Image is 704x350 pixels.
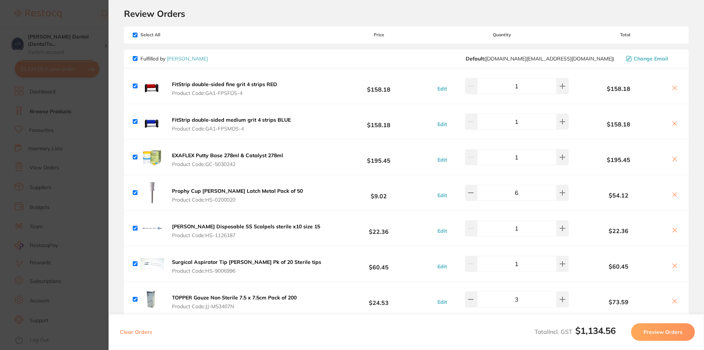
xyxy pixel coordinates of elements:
b: $22.36 [324,221,433,235]
button: Edit [435,263,449,270]
span: Product Code: JJ-M53407N [172,303,297,309]
img: eHBza2Z4Mg [140,252,164,276]
b: $73.59 [571,299,667,305]
b: $158.18 [324,115,433,128]
span: Change Email [634,56,668,62]
b: Prophy Cup [PERSON_NAME] Latch Metal Pack of 50 [172,188,303,194]
b: [PERSON_NAME] Disposable SS Scalpels sterile x10 size 15 [172,223,320,230]
b: TOPPER Gauze Non Sterile 7.5 x 7.5cm Pack of 200 [172,294,297,301]
span: customer.care@henryschein.com.au [466,56,614,62]
b: FitStrip double-sided fine grit 4 strips RED [172,81,277,88]
img: cjNucmJqYg [140,181,164,205]
span: Product Code: HS-9006996 [172,268,321,274]
span: Product Code: GA1-FPSFDS-4 [172,90,277,96]
a: [PERSON_NAME] [167,55,208,62]
button: Edit [435,192,449,199]
button: Edit [435,85,449,92]
button: Edit [435,228,449,234]
img: N2ltcGFmdA [140,145,164,169]
span: Total Incl. GST [535,328,616,335]
button: Edit [435,156,449,163]
button: [PERSON_NAME] Disposable SS Scalpels sterile x10 size 15 Product Code:HS-1126187 [170,223,322,239]
span: Product Code: HS-1126187 [172,232,320,238]
b: $158.18 [571,85,667,92]
span: Product Code: HS-0200020 [172,197,303,203]
b: $22.36 [571,228,667,234]
b: $24.53 [324,292,433,306]
button: Edit [435,121,449,128]
img: N3l4NWE1Yg [140,217,164,240]
span: Product Code: GC-5030242 [172,161,283,167]
button: TOPPER Gauze Non Sterile 7.5 x 7.5cm Pack of 200 Product Code:JJ-M53407N [170,294,299,310]
img: bDhmeWd4Ng [140,110,164,133]
b: Surgical Aspirator Tip [PERSON_NAME] Pk of 20 Sterile tips [172,259,321,265]
span: Price [324,32,433,37]
button: Clear Orders [118,323,154,341]
b: FitStrip double-sided medium grit 4 strips BLUE [172,117,291,123]
b: $60.45 [324,257,433,270]
b: $158.18 [324,79,433,93]
b: $9.02 [324,186,433,199]
button: Change Email [624,55,680,62]
img: M2todWltdQ [140,74,164,98]
b: $60.45 [571,263,667,270]
b: $195.45 [571,156,667,163]
button: EXAFLEX Putty Base 278ml & Catalyst 278ml Product Code:GC-5030242 [170,152,285,167]
button: Edit [435,299,449,305]
span: Select All [133,32,206,37]
button: Surgical Aspirator Tip [PERSON_NAME] Pk of 20 Sterile tips Product Code:HS-9006996 [170,259,323,274]
b: EXAFLEX Putty Base 278ml & Catalyst 278ml [172,152,283,159]
span: Quantity [434,32,571,37]
button: Preview Orders [631,323,695,341]
span: Product Code: GA1-FPSMDS-4 [172,126,291,132]
img: bXFtOTg5bw [140,288,164,311]
button: FitStrip double-sided fine grit 4 strips RED Product Code:GA1-FPSFDS-4 [170,81,279,96]
button: Prophy Cup [PERSON_NAME] Latch Metal Pack of 50 Product Code:HS-0200020 [170,188,305,203]
b: $158.18 [571,121,667,128]
h2: Review Orders [124,8,689,19]
b: $195.45 [324,150,433,164]
button: FitStrip double-sided medium grit 4 strips BLUE Product Code:GA1-FPSMDS-4 [170,117,293,132]
p: Fulfilled by [140,56,208,62]
b: Default [466,55,484,62]
span: Total [571,32,680,37]
b: $54.12 [571,192,667,199]
b: $1,134.56 [575,325,616,336]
